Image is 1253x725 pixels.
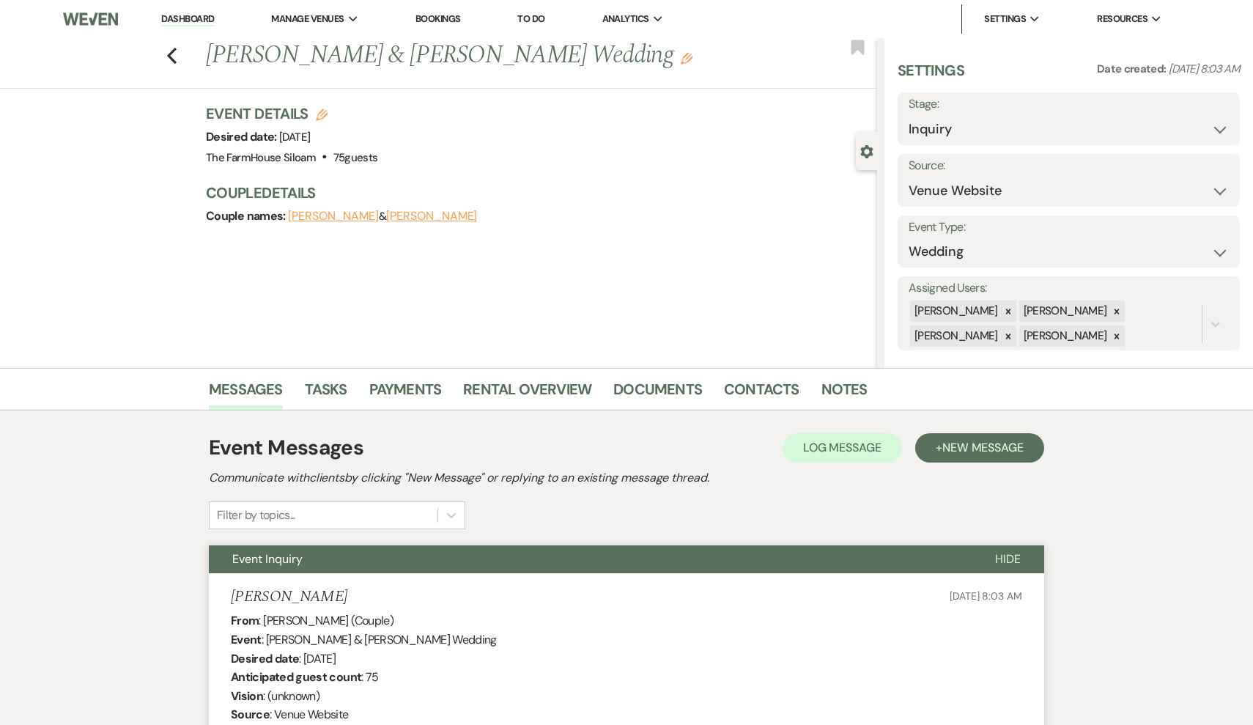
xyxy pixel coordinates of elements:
span: 75 guests [333,150,378,165]
div: [PERSON_NAME] [1019,325,1109,347]
button: Close lead details [860,144,873,158]
b: Desired date [231,651,299,666]
div: [PERSON_NAME] [1019,301,1109,322]
button: [PERSON_NAME] [386,210,477,222]
a: Contacts [724,378,799,410]
h3: Settings [898,60,964,92]
label: Assigned Users: [909,278,1229,299]
a: Dashboard [161,12,214,26]
span: Date created: [1097,62,1169,76]
span: Event Inquiry [232,551,303,567]
h3: Couple Details [206,183,862,203]
b: Vision [231,688,263,704]
span: Analytics [602,12,649,26]
span: Couple names: [206,208,288,224]
h5: [PERSON_NAME] [231,588,347,606]
a: Payments [369,378,442,410]
span: Desired date: [206,129,279,144]
img: Weven Logo [63,4,119,34]
span: Settings [984,12,1026,26]
button: Edit [681,51,692,65]
label: Source: [909,155,1229,177]
span: & [288,209,477,224]
h1: Event Messages [209,433,363,463]
b: Source [231,707,270,722]
a: Bookings [415,12,461,25]
span: Hide [995,551,1021,567]
span: Manage Venues [271,12,344,26]
h2: Communicate with clients by clicking "New Message" or replying to an existing message thread. [209,469,1044,487]
button: [PERSON_NAME] [288,210,379,222]
span: The FarmHouse Siloam [206,150,316,165]
label: Stage: [909,94,1229,115]
button: Hide [972,545,1044,573]
a: Documents [613,378,702,410]
label: Event Type: [909,217,1229,238]
b: Event [231,632,262,647]
a: Tasks [305,378,347,410]
button: Log Message [783,433,902,463]
span: Resources [1097,12,1147,26]
button: +New Message [915,433,1044,463]
span: New Message [942,440,1024,455]
span: Log Message [803,440,881,455]
b: From [231,613,259,628]
h1: [PERSON_NAME] & [PERSON_NAME] Wedding [206,38,737,73]
h3: Event Details [206,103,377,124]
span: [DATE] 8:03 AM [950,589,1022,603]
span: [DATE] 8:03 AM [1169,62,1240,76]
a: To Do [517,12,544,25]
div: Filter by topics... [217,507,295,524]
span: [DATE] [279,130,310,144]
div: [PERSON_NAME] [910,301,1000,322]
div: [PERSON_NAME] [910,325,1000,347]
button: Event Inquiry [209,545,972,573]
a: Messages [209,378,283,410]
a: Notes [821,378,868,410]
b: Anticipated guest count [231,669,361,685]
a: Rental Overview [463,378,591,410]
